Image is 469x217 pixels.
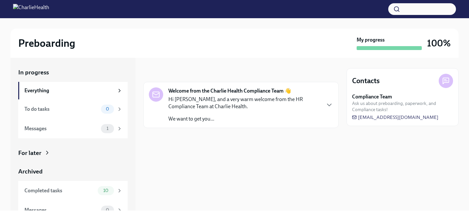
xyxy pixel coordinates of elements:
[18,149,41,157] div: For later
[13,4,49,14] img: CharlieHealth
[102,208,113,212] span: 0
[18,37,75,50] h2: Preboarding
[24,106,98,113] div: To do tasks
[168,87,291,95] strong: Welcome from the Charlie Health Compliance Team 👋
[427,37,451,49] h3: 100%
[18,119,128,138] a: Messages1
[18,149,128,157] a: For later
[168,115,320,122] p: We want to get you...
[143,68,174,77] div: In progress
[99,188,112,193] span: 10
[352,100,453,113] span: Ask us about preboarding, paperwork, and Compliance tasks!
[18,167,128,176] a: Archived
[18,82,128,99] a: Everything
[103,126,112,131] span: 1
[18,99,128,119] a: To do tasks0
[18,181,128,200] a: Completed tasks10
[352,76,380,86] h4: Contacts
[352,93,392,100] strong: Compliance Team
[24,207,98,214] div: Messages
[352,114,438,121] a: [EMAIL_ADDRESS][DOMAIN_NAME]
[24,187,95,194] div: Completed tasks
[168,96,320,110] p: Hi [PERSON_NAME], and a very warm welcome from the HR Compliance Team at Charlie Health.
[102,107,113,111] span: 0
[18,68,128,77] a: In progress
[24,87,114,94] div: Everything
[24,125,98,132] div: Messages
[357,36,385,44] strong: My progress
